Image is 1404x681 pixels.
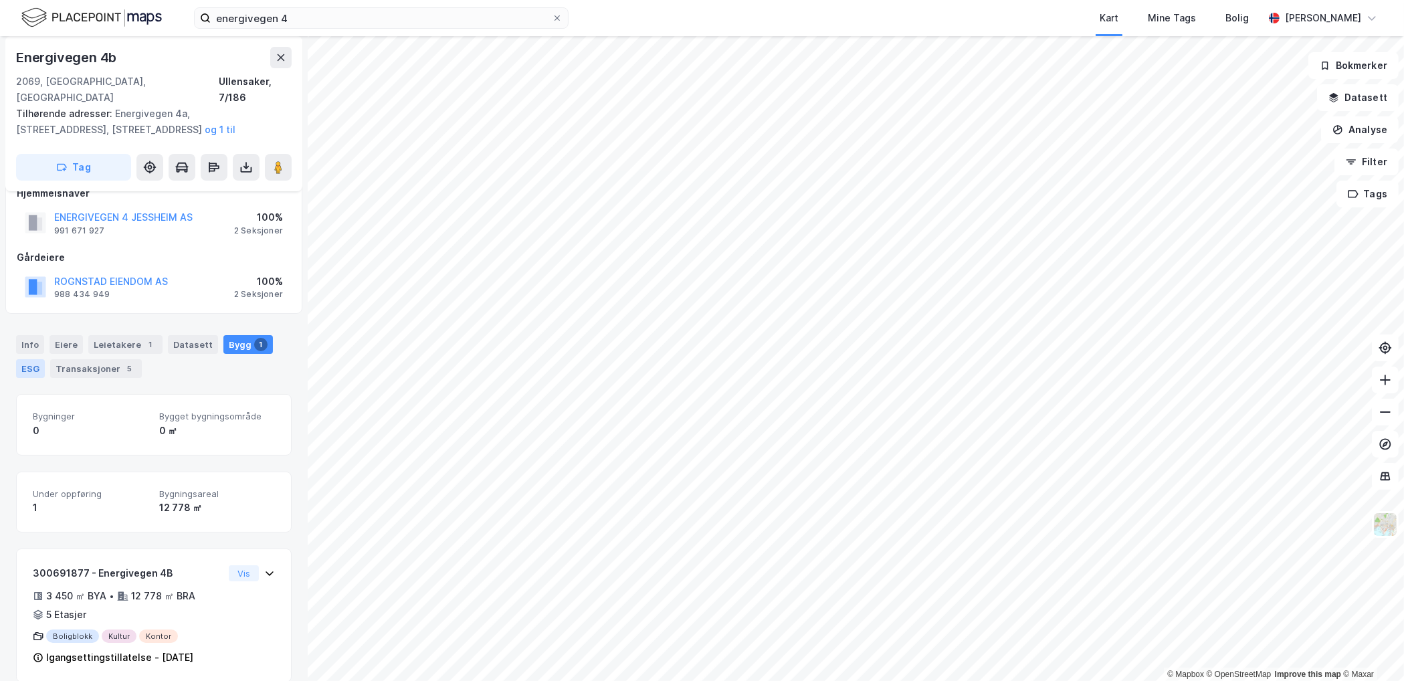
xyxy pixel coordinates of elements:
[1336,181,1399,207] button: Tags
[229,565,259,581] button: Vis
[123,362,136,375] div: 5
[234,225,283,236] div: 2 Seksjoner
[219,74,292,106] div: Ullensaker, 7/186
[50,359,142,378] div: Transaksjoner
[131,588,195,604] div: 12 778 ㎡ BRA
[234,289,283,300] div: 2 Seksjoner
[49,335,83,354] div: Eiere
[1207,670,1272,679] a: OpenStreetMap
[16,106,281,138] div: Energivegen 4a, [STREET_ADDRESS], [STREET_ADDRESS]
[1334,149,1399,175] button: Filter
[1317,84,1399,111] button: Datasett
[1285,10,1361,26] div: [PERSON_NAME]
[17,185,291,201] div: Hjemmelshaver
[1100,10,1118,26] div: Kart
[1167,670,1204,679] a: Mapbox
[1373,512,1398,537] img: Z
[1337,617,1404,681] div: Kontrollprogram for chat
[1225,10,1249,26] div: Bolig
[33,423,148,439] div: 0
[1275,670,1341,679] a: Improve this map
[33,411,148,422] span: Bygninger
[109,591,114,601] div: •
[54,289,110,300] div: 988 434 949
[33,500,148,516] div: 1
[159,500,275,516] div: 12 778 ㎡
[234,209,283,225] div: 100%
[159,411,275,422] span: Bygget bygningsområde
[33,565,223,581] div: 300691877 - Energivegen 4B
[16,154,131,181] button: Tag
[16,47,119,68] div: Energivegen 4b
[234,274,283,290] div: 100%
[16,108,115,119] span: Tilhørende adresser:
[46,650,193,666] div: Igangsettingstillatelse - [DATE]
[17,250,291,266] div: Gårdeiere
[223,335,273,354] div: Bygg
[1337,617,1404,681] iframe: Chat Widget
[46,607,86,623] div: 5 Etasjer
[88,335,163,354] div: Leietakere
[54,225,104,236] div: 991 671 927
[168,335,218,354] div: Datasett
[211,8,552,28] input: Søk på adresse, matrikkel, gårdeiere, leietakere eller personer
[1148,10,1196,26] div: Mine Tags
[16,74,219,106] div: 2069, [GEOGRAPHIC_DATA], [GEOGRAPHIC_DATA]
[159,423,275,439] div: 0 ㎡
[21,6,162,29] img: logo.f888ab2527a4732fd821a326f86c7f29.svg
[16,359,45,378] div: ESG
[144,338,157,351] div: 1
[1321,116,1399,143] button: Analyse
[1308,52,1399,79] button: Bokmerker
[33,488,148,500] span: Under oppføring
[16,335,44,354] div: Info
[254,338,268,351] div: 1
[46,588,106,604] div: 3 450 ㎡ BYA
[159,488,275,500] span: Bygningsareal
